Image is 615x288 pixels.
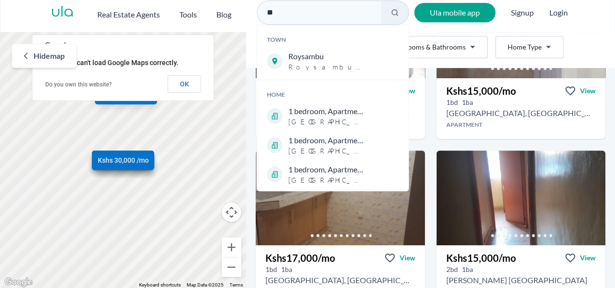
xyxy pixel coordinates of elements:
[508,42,542,52] span: Home Type
[446,98,458,107] h5: 1 bedrooms
[281,265,292,274] h5: 1 bathrooms
[288,175,365,185] span: [GEOGRAPHIC_DATA] , Roysambu
[265,274,415,286] h2: 1 bedroom Apartment for rent in Roysambu - Kshs 17,000/mo -TRM - Thika Road Mall, Nairobi, Kenya,...
[257,102,408,131] a: 1 bedroom, Apartment, [GEOGRAPHIC_DATA][GEOGRAPHIC_DATA],Roysambu
[179,9,197,20] h2: Tools
[267,36,286,43] span: Town
[288,51,365,62] span: Roysambu
[34,50,65,62] span: Hide map
[45,81,112,88] a: Do you own this website?
[179,5,197,20] button: Tools
[446,274,587,286] h2: 2 bedroom Apartment for rent in Roysambu - Kshs 15,000/mo -Donya apartment, Lumumba 1st Avenue, N...
[265,265,277,274] h5: 1 bedrooms
[256,78,425,139] a: Kshs25,000/moViewView property in detail1bd 1ba [GEOGRAPHIC_DATA], [GEOGRAPHIC_DATA]Apartment
[222,237,241,257] button: Zoom in
[222,203,241,222] button: Map camera controls
[229,282,243,288] a: Terms (opens in new tab)
[97,5,160,20] button: Real Estate Agents
[393,42,466,52] span: Bedrooms & Bathrooms
[267,91,285,98] span: Home
[446,251,516,265] h3: Kshs 15,000 /mo
[495,36,563,58] button: Home Type
[437,78,606,139] a: Kshs15,000/moViewView property in detail1bd 1ba [GEOGRAPHIC_DATA], [GEOGRAPHIC_DATA]Apartment
[45,59,178,67] span: This page can't load Google Maps correctly.
[98,155,149,165] span: Kshs 30,000 /mo
[437,151,606,245] img: 2 bedroom Apartment for rent - Kshs 15,000/mo - in Roysambu around Donya apartment, Lumumba 1st A...
[580,253,596,263] span: View
[511,3,534,22] span: Signup
[51,4,74,21] a: ula
[446,107,596,119] h2: 1 bedroom Apartment for rent in Roysambu - Kshs 15,000/mo -TRM - Thika Road Mall, Nairobi, Kenya,...
[187,282,224,288] span: Map Data ©2025
[288,117,365,127] span: [GEOGRAPHIC_DATA] , Roysambu
[265,251,335,265] h3: Kshs 17,000 /mo
[288,164,365,175] span: 1 bedroom, Apartment, [GEOGRAPHIC_DATA]
[95,85,157,104] a: Kshs 15,000 /mo
[257,160,408,189] a: 1 bedroom, Apartment, [GEOGRAPHIC_DATA][GEOGRAPHIC_DATA],Roysambu
[97,9,160,20] h2: Real Estate Agents
[216,9,231,20] h2: Blog
[462,98,473,107] h5: 1 bathrooms
[400,253,415,263] span: View
[288,105,365,117] span: 1 bedroom, Apartment, [GEOGRAPHIC_DATA]
[97,5,251,20] nav: Main
[257,131,408,160] a: 1 bedroom, Apartment, [GEOGRAPHIC_DATA][GEOGRAPHIC_DATA],Roysambu
[580,86,596,96] span: View
[383,36,488,58] button: Bedrooms & Bathrooms
[446,84,516,98] h3: Kshs 15,000 /mo
[462,265,473,274] h5: 1 bathrooms
[400,86,415,96] span: View
[288,62,365,72] span: Roysambu , [GEOGRAPHIC_DATA]
[549,7,568,18] button: Login
[446,265,458,274] h5: 2 bedrooms
[216,5,231,20] a: Blog
[288,135,365,146] span: 1 bedroom, Apartment, [GEOGRAPHIC_DATA]
[288,146,365,156] span: [GEOGRAPHIC_DATA] , Roysambu
[222,257,241,277] button: Zoom out
[256,151,425,245] img: 1 bedroom Apartment for rent - Kshs 17,000/mo - in Roysambu behind TRM - Thika Road Mall, Nairobi...
[92,151,154,170] a: Kshs 30,000 /mo
[414,3,495,22] a: Ula mobile app
[256,121,425,129] h4: Apartment
[168,75,201,93] button: OK
[437,121,606,129] h4: Apartment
